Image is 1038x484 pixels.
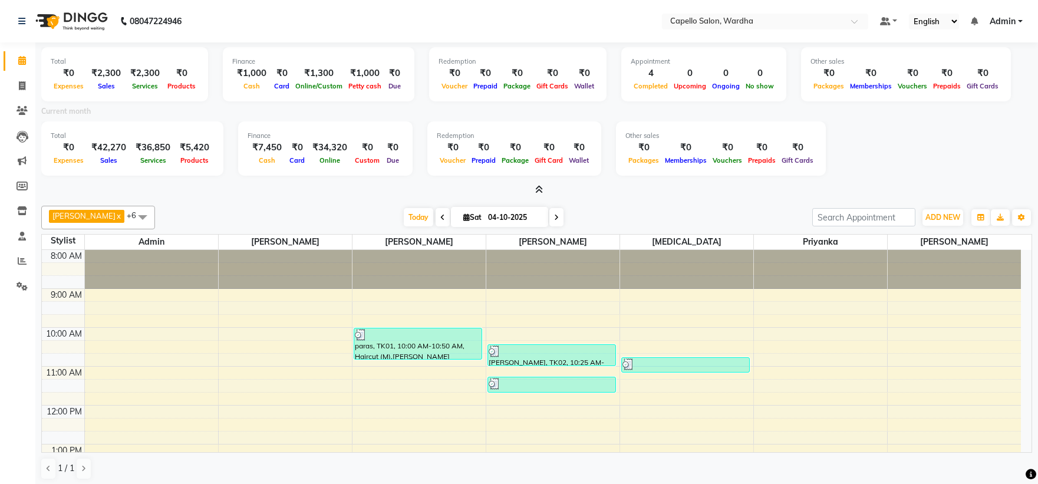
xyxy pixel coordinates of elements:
div: ₹0 [469,141,499,154]
button: ADD NEW [922,209,963,226]
div: ₹2,300 [126,67,164,80]
span: [PERSON_NAME] [486,235,619,249]
span: +6 [127,210,145,220]
span: Expenses [51,156,87,164]
div: Other sales [810,57,1001,67]
div: ₹0 [286,141,308,154]
div: ₹0 [437,141,469,154]
div: ₹0 [500,67,533,80]
div: ₹5,420 [175,141,214,154]
div: 0 [709,67,743,80]
div: ₹0 [625,141,662,154]
span: Admin [85,235,218,249]
span: Prepaid [470,82,500,90]
div: ₹0 [779,141,816,154]
span: Cash [240,82,263,90]
span: Gift Cards [964,82,1001,90]
span: Products [164,82,199,90]
div: ₹0 [470,67,500,80]
div: ₹0 [499,141,532,154]
div: ₹0 [51,141,87,154]
span: Upcoming [671,82,709,90]
span: Services [137,156,169,164]
div: 0 [671,67,709,80]
span: Card [271,82,292,90]
span: Sat [460,213,485,222]
span: Petty cash [345,82,384,90]
span: Services [129,82,161,90]
span: Due [384,156,402,164]
div: ₹7,450 [248,141,286,154]
div: 10:00 AM [44,328,84,340]
div: ₹0 [566,141,592,154]
span: Gift Card [532,156,566,164]
span: Cash [256,156,278,164]
span: Vouchers [895,82,930,90]
div: ₹1,000 [345,67,384,80]
div: Total [51,57,199,67]
div: Finance [248,131,403,141]
span: Today [404,208,433,226]
span: Wallet [566,156,592,164]
div: 11:00 AM [44,367,84,379]
span: Admin [990,15,1016,28]
span: ADD NEW [925,213,960,222]
div: Redemption [439,57,597,67]
span: No show [743,82,777,90]
div: Other sales [625,131,816,141]
span: [PERSON_NAME] [352,235,486,249]
span: Packages [625,156,662,164]
div: ₹2,300 [87,67,126,80]
div: 1:00 PM [49,445,84,457]
span: Completed [631,82,671,90]
span: Custom [352,156,383,164]
div: Stylist [42,235,84,247]
div: ₹0 [383,141,403,154]
span: Memberships [847,82,895,90]
span: Packages [810,82,847,90]
span: Ongoing [709,82,743,90]
span: [PERSON_NAME] [888,235,1021,249]
span: Card [286,156,308,164]
div: 8:00 AM [48,250,84,262]
div: ₹42,270 [87,141,131,154]
div: Redemption [437,131,592,141]
input: 2025-10-04 [485,209,543,226]
span: Package [500,82,533,90]
span: [PERSON_NAME] [219,235,352,249]
span: Gift Cards [779,156,816,164]
div: ₹0 [662,141,710,154]
div: ₹0 [964,67,1001,80]
img: logo [30,5,111,38]
span: [MEDICAL_DATA] [620,235,753,249]
div: [PERSON_NAME], TK02, 10:25 AM-11:00 AM, Hair Spa (F) [488,345,615,366]
span: Prepaid [469,156,499,164]
div: ₹0 [164,67,199,80]
span: [PERSON_NAME] [52,211,116,220]
span: Prepaids [745,156,779,164]
span: Products [177,156,212,164]
div: ₹0 [51,67,87,80]
span: Wallet [571,82,597,90]
div: 12:00 PM [44,406,84,418]
span: Sales [95,82,118,90]
span: Voucher [437,156,469,164]
span: Sales [97,156,120,164]
div: Finance [232,57,405,67]
div: 4 [631,67,671,80]
span: 1 / 1 [58,462,74,475]
span: Prepaids [930,82,964,90]
span: Vouchers [710,156,745,164]
div: ₹34,320 [308,141,352,154]
input: Search Appointment [812,208,915,226]
span: Online [317,156,343,164]
div: ₹0 [895,67,930,80]
div: paras, TK01, 10:00 AM-10:50 AM, Haircut (M),[PERSON_NAME] Trim/Shave (₹200) [354,328,482,359]
div: ₹0 [571,67,597,80]
span: Voucher [439,82,470,90]
div: ₹1,300 [292,67,345,80]
div: ₹36,850 [131,141,175,154]
div: ₹0 [810,67,847,80]
div: Appointment [631,57,777,67]
span: Memberships [662,156,710,164]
